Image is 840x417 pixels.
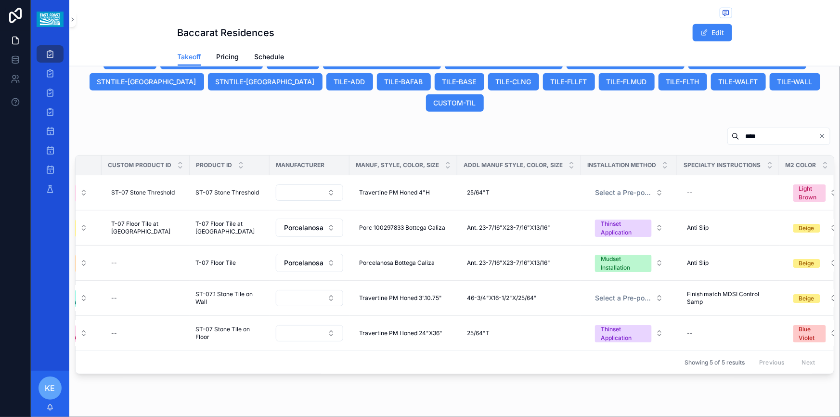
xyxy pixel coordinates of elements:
[355,290,452,306] a: Travertine PM Honed 3'.10.75"
[356,161,439,169] span: Manuf, Style, Color, Size
[488,73,539,91] button: TILE-CLNG
[711,73,766,91] button: TILE-WALFT
[195,259,236,267] span: T-07 Floor Tile
[111,189,175,196] span: ST-07 Stone Threshold
[442,77,477,87] span: TILE-BASE
[255,52,284,62] span: Schedule
[687,290,770,306] span: Finish match MDSI Control Samp
[276,325,343,341] button: Select Button
[587,214,672,241] a: Select Button
[463,255,575,271] a: Ant. 23-7/16"X23-7/16"X13/16"
[275,289,344,307] a: Select Button
[587,250,671,276] button: Select Button
[601,220,646,237] div: Thinset Application
[683,326,774,341] a: --
[208,73,323,91] button: STNTILE-[GEOGRAPHIC_DATA]
[355,185,452,200] a: Travertine PM Honed 4"H
[587,183,672,202] a: Select Button
[195,220,264,235] a: T-07 Floor Tile at [GEOGRAPHIC_DATA]
[107,326,184,341] a: --
[659,73,707,91] button: TILE-FLTH
[111,294,117,302] div: --
[359,329,442,337] span: Travertine PM Honed 24"X36"
[359,294,442,302] span: Travertine PM Honed 3'.10.75"
[799,224,814,233] div: Beige
[276,184,343,201] button: Select Button
[463,326,575,341] a: 25/64"T
[587,161,656,169] span: Installation Method
[587,320,671,346] button: Select Button
[359,224,445,232] span: Porc 100297833 Bottega Caliza
[355,220,452,235] a: Porc 100297833 Bottega Caliza
[770,73,820,91] button: TILE-WALL
[255,48,284,67] a: Schedule
[195,189,264,196] a: ST-07 Stone Threshold
[275,325,344,342] a: Select Button
[195,290,264,306] a: ST-07.1 Stone Tile on Wall
[777,77,813,87] span: TILE-WALL
[587,249,672,276] a: Select Button
[334,77,365,87] span: TILE-ADD
[693,24,732,41] button: Edit
[683,220,774,235] a: Anti Slip
[666,77,699,87] span: TILE-FLTH
[818,132,830,140] button: Clear
[276,254,343,272] button: Select Button
[355,255,452,271] a: Porcelanosa Bottega Caliza
[284,223,323,233] span: Porcelanosa
[467,294,537,302] span: 46-3/4"X16-1/2"X/25/64"
[276,219,343,237] button: Select Button
[595,293,652,303] span: Select a Pre-populated Installation Method
[463,290,575,306] a: 46-3/4"X16-1/2"X/25/64"
[683,255,774,271] a: Anti Slip
[195,189,259,196] span: ST-07 Stone Threshold
[467,259,550,267] span: Ant. 23-7/16"X23-7/16"X13/16"
[107,255,184,271] a: --
[587,184,671,201] button: Select Button
[276,161,324,169] span: Manufacturer
[685,359,745,366] span: Showing 5 of 5 results
[107,216,184,239] a: T-07 Floor Tile at [GEOGRAPHIC_DATA]
[463,220,575,235] a: Ant. 23-7/16"X23-7/16"X13/16"
[90,73,204,91] button: STNTILE-[GEOGRAPHIC_DATA]
[45,382,55,394] span: KE
[683,287,774,310] a: Finish match MDSI Control Samp
[786,161,816,169] span: M2 Color
[326,73,373,91] button: TILE-ADD
[217,52,239,62] span: Pricing
[543,73,595,91] button: TILE-FLLFT
[467,224,550,232] span: Ant. 23-7/16"X23-7/16"X13/16"
[719,77,758,87] span: TILE-WALFT
[111,329,117,337] div: --
[587,320,672,347] a: Select Button
[196,161,232,169] span: Product ID
[607,77,647,87] span: TILE-FLMUD
[276,290,343,306] button: Select Button
[687,329,693,337] div: --
[107,290,184,306] a: --
[217,48,239,67] a: Pricing
[467,329,490,337] span: 25/64"T
[111,220,180,235] span: T-07 Floor Tile at [GEOGRAPHIC_DATA]
[195,326,264,341] a: ST-07 Stone Tile on Floor
[599,73,655,91] button: TILE-FLMUD
[195,259,264,267] a: T-07 Floor Tile
[463,185,575,200] a: 25/64"T
[799,184,820,202] div: Light Brown
[684,161,761,169] span: Specialty Instructions
[435,73,484,91] button: TILE-BASE
[385,77,423,87] span: TILE-BAFAB
[275,218,344,237] a: Select Button
[595,188,652,197] span: Select a Pre-populated Installation Method
[799,259,814,268] div: Beige
[587,289,672,307] a: Select Button
[107,185,184,200] a: ST-07 Stone Threshold
[31,39,69,210] div: scrollable content
[496,77,531,87] span: TILE-CLNG
[216,77,315,87] span: STNTILE-[GEOGRAPHIC_DATA]
[687,189,693,196] div: --
[359,189,430,196] span: Travertine PM Honed 4"H
[683,185,774,200] a: --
